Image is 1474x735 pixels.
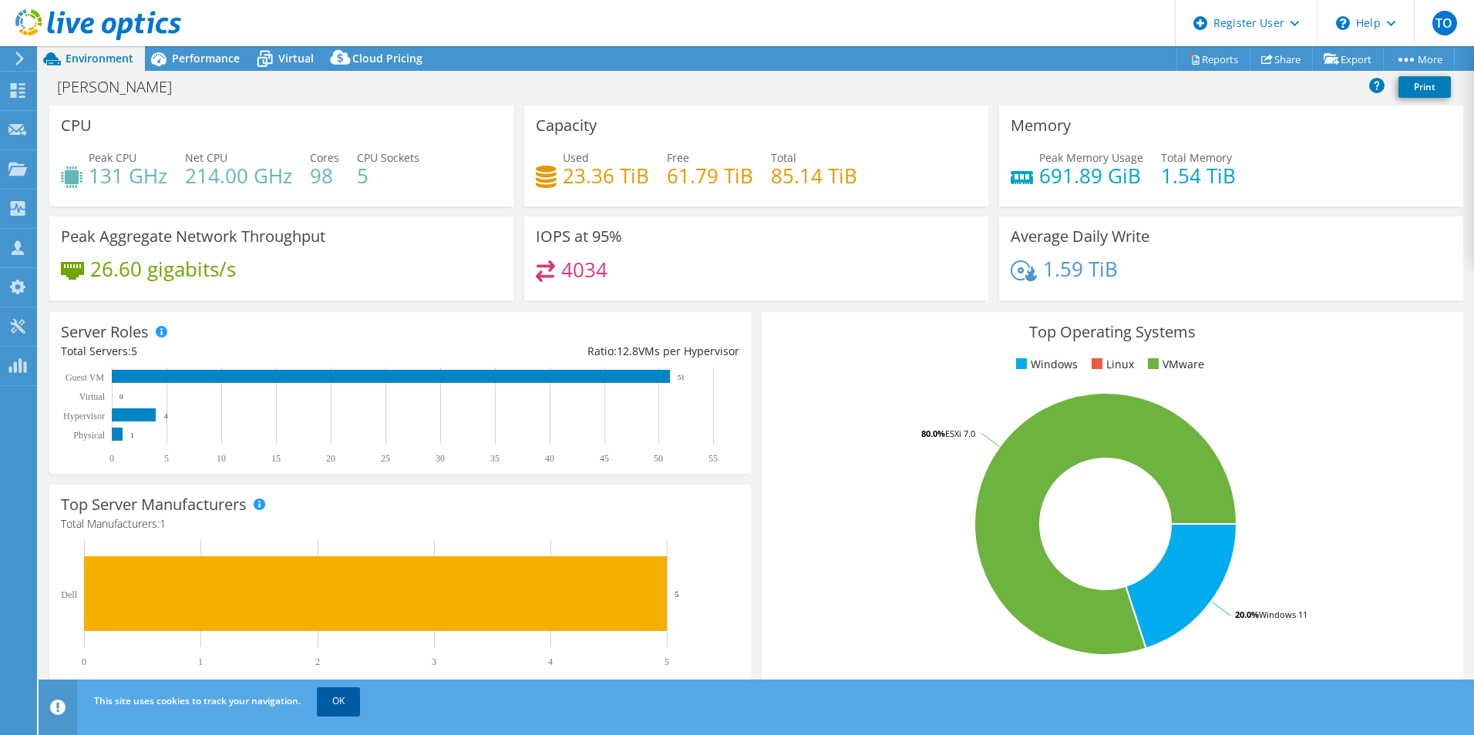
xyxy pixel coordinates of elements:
h4: Total Manufacturers: [61,515,739,532]
h4: 1.54 TiB [1161,167,1236,184]
span: Virtual [278,51,314,65]
h3: Server Roles [61,324,149,341]
a: Reports [1176,47,1250,71]
span: Cloud Pricing [352,51,422,65]
span: Cores [310,150,339,165]
li: VMware [1144,356,1204,373]
span: Total [771,150,796,165]
text: 3 [432,656,436,667]
text: 45 [600,453,609,464]
span: Total Memory [1161,150,1232,165]
text: 1 [198,656,203,667]
text: 20 [326,453,335,464]
a: Share [1250,47,1313,71]
h3: Top Operating Systems [773,324,1452,341]
h3: Capacity [536,117,597,134]
text: 5 [665,656,669,667]
span: Peak Memory Usage [1039,150,1143,165]
text: 30 [436,453,445,464]
span: 12.8 [617,344,638,358]
tspan: ESXi 7.0 [945,428,975,439]
text: 10 [217,453,226,464]
text: Virtual [79,391,106,402]
text: 4 [164,412,168,420]
a: More [1383,47,1455,71]
h4: 691.89 GiB [1039,167,1143,184]
span: CPU Sockets [357,150,419,165]
text: 2 [315,656,320,667]
span: 1 [160,516,166,531]
a: Print [1398,76,1451,98]
span: Peak CPU [89,150,136,165]
svg: \n [1336,16,1350,30]
h3: CPU [61,117,92,134]
span: TO [1432,11,1457,35]
tspan: 20.0% [1235,609,1259,620]
h4: 1.59 TiB [1043,260,1118,277]
h3: Top Server Manufacturers [61,496,247,513]
text: 51 [678,374,685,381]
text: 4 [548,656,553,667]
text: Physical [73,430,105,441]
h3: Average Daily Write [1011,228,1149,245]
span: Free [667,150,689,165]
text: 0 [109,453,114,464]
text: 25 [381,453,390,464]
h4: 23.36 TiB [563,167,649,184]
div: Total Servers: [61,343,400,360]
h4: 214.00 GHz [185,167,292,184]
text: 0 [82,656,86,667]
span: This site uses cookies to track your navigation. [94,694,301,707]
text: 0 [119,393,123,401]
span: Environment [66,51,133,65]
h3: Peak Aggregate Network Throughput [61,228,325,245]
h3: Memory [1011,117,1071,134]
a: Export [1312,47,1384,71]
h4: 5 [357,167,419,184]
text: 35 [490,453,500,464]
text: 5 [675,589,679,599]
h3: IOPS at 95% [536,228,622,245]
text: Hypervisor [63,411,105,421]
text: Guest VM [66,372,104,383]
li: Windows [1012,356,1078,373]
text: 1 [130,431,134,439]
h4: 131 GHz [89,167,167,184]
h4: 4034 [561,261,607,278]
div: Ratio: VMs per Hypervisor [400,343,739,360]
h4: 61.79 TiB [667,167,753,184]
h1: [PERSON_NAME] [50,79,196,96]
li: Linux [1088,356,1134,373]
tspan: Windows 11 [1259,609,1307,620]
h4: 85.14 TiB [771,167,857,184]
span: 5 [131,344,137,358]
text: 15 [271,453,281,464]
span: Net CPU [185,150,227,165]
text: 5 [164,453,169,464]
tspan: 80.0% [921,428,945,439]
span: Used [563,150,589,165]
span: Performance [172,51,240,65]
text: 40 [545,453,554,464]
h4: 98 [310,167,339,184]
h4: 26.60 gigabits/s [90,260,236,277]
text: 50 [654,453,663,464]
text: Dell [61,589,77,600]
text: 55 [708,453,718,464]
a: OK [317,687,360,715]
